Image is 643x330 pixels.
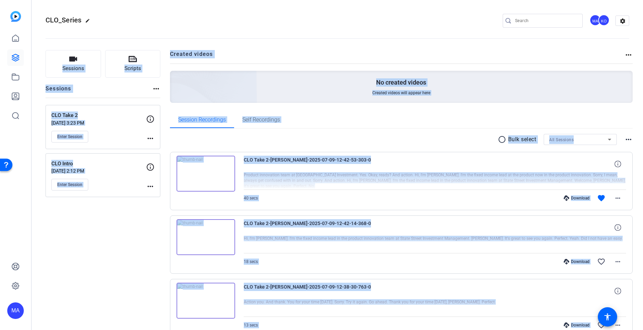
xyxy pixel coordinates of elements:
mat-icon: accessibility [603,313,612,321]
span: Self Recordings [242,117,280,123]
ngx-avatar: Kat Otuechere [598,14,610,27]
mat-icon: more_horiz [614,321,622,329]
div: KO [598,14,610,26]
img: blue-gradient.svg [10,11,21,22]
h2: Created videos [170,50,625,64]
span: Scripts [124,65,141,72]
span: Enter Session [57,182,82,187]
mat-icon: edit [85,18,93,27]
img: thumb-nail [177,219,235,255]
mat-icon: more_horiz [624,51,633,59]
mat-icon: favorite [597,194,605,202]
img: thumb-nail [177,283,235,319]
h2: Sessions [46,85,71,98]
ngx-avatar: Miranda Adekoje [590,14,602,27]
input: Search [515,17,577,25]
span: 13 secs [244,323,258,328]
span: CLO Take 2-[PERSON_NAME]-2025-07-09-12-38-30-763-0 [244,283,371,299]
p: Bulk select [508,135,536,144]
div: Download [560,195,593,201]
img: Creted videos background [93,2,257,152]
div: Download [560,259,593,264]
mat-icon: more_horiz [614,258,622,266]
span: CLO_Series [46,16,82,24]
div: MA [7,302,24,319]
span: 18 secs [244,259,258,264]
span: CLO Take 2-[PERSON_NAME]-2025-07-09-12-42-14-368-0 [244,219,371,236]
p: [DATE] 3:23 PM [51,120,146,126]
img: thumb-nail [177,156,235,192]
mat-icon: radio_button_unchecked [498,135,508,144]
button: Scripts [105,50,161,78]
mat-icon: more_horiz [146,182,154,191]
mat-icon: favorite_border [597,258,605,266]
span: Sessions [62,65,84,72]
button: Enter Session [51,179,88,191]
mat-icon: more_horiz [624,135,633,144]
mat-icon: more_horiz [152,85,160,93]
div: Download [560,322,593,328]
mat-icon: more_horiz [146,134,154,143]
p: [DATE] 2:12 PM [51,168,146,174]
mat-icon: favorite_border [597,321,605,329]
p: CLO Intro [51,160,146,168]
mat-icon: more_horiz [614,194,622,202]
span: All Sessions [549,137,574,142]
div: MA [590,14,601,26]
span: CLO Take 2-[PERSON_NAME]-2025-07-09-12-42-53-303-0 [244,156,371,172]
span: 40 secs [244,196,258,201]
span: Created videos will appear here [372,90,430,96]
p: CLO Take 2 [51,111,146,119]
p: No created videos [376,78,426,87]
span: Enter Session [57,134,82,139]
button: Enter Session [51,131,88,143]
span: Session Recordings [178,117,226,123]
button: Sessions [46,50,101,78]
mat-icon: settings [616,16,630,26]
